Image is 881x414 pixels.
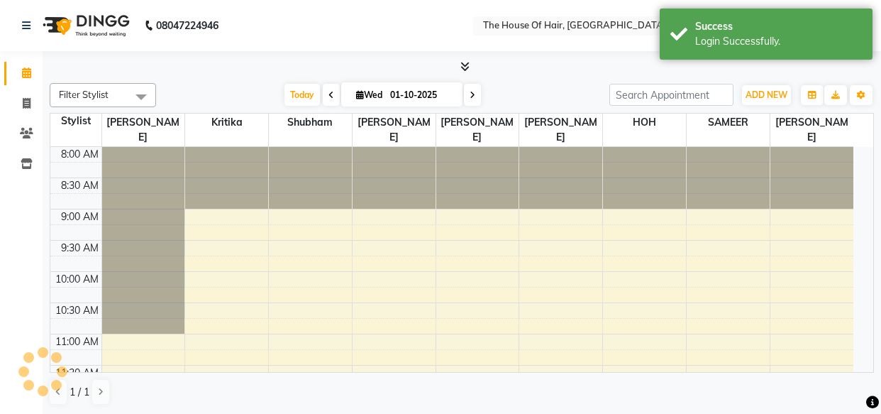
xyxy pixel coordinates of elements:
button: ADD NEW [742,85,791,105]
span: HOH [603,114,686,131]
span: [PERSON_NAME] [102,114,185,146]
div: 10:00 AM [52,272,101,287]
span: Today [284,84,320,106]
span: SAMEER [687,114,770,131]
div: 9:30 AM [58,241,101,256]
div: 8:30 AM [58,178,101,193]
input: 2025-10-01 [386,85,457,106]
div: 11:30 AM [52,366,101,381]
div: Stylist [50,114,101,129]
span: [PERSON_NAME] [436,114,519,146]
div: 9:00 AM [58,209,101,224]
span: Wed [353,89,386,100]
div: Success [695,19,862,34]
span: [PERSON_NAME] [519,114,602,146]
span: [PERSON_NAME] [353,114,436,146]
div: Login Successfully. [695,34,862,49]
span: 1 / 1 [70,385,89,400]
span: Kritika [185,114,268,131]
span: ADD NEW [746,89,787,100]
span: Shubham [269,114,352,131]
div: 11:00 AM [52,334,101,349]
div: 10:30 AM [52,303,101,318]
div: 8:00 AM [58,147,101,162]
span: [PERSON_NAME] [770,114,853,146]
input: Search Appointment [609,84,733,106]
img: logo [36,6,133,45]
b: 08047224946 [156,6,218,45]
span: Filter Stylist [59,89,109,100]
